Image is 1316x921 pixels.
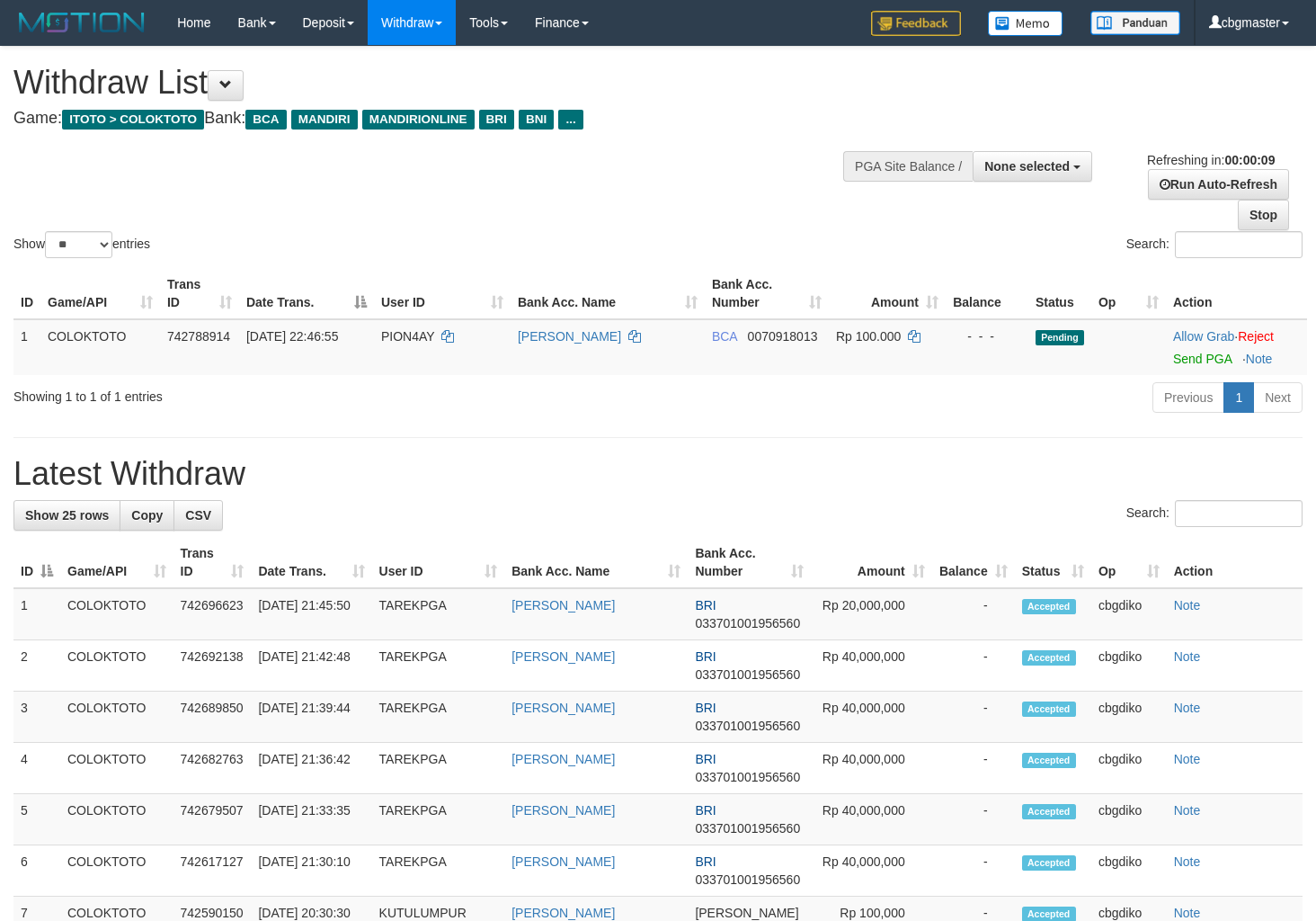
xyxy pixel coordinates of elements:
a: Run Auto-Refresh [1148,169,1289,200]
td: 742682763 [173,743,252,794]
td: 6 [13,845,60,897]
td: Rp 40,000,000 [811,845,932,897]
span: BNI [519,110,554,130]
td: TAREKPGA [372,743,505,794]
a: [PERSON_NAME] [518,329,621,344]
a: [PERSON_NAME] [511,854,615,869]
span: Accepted [1022,855,1076,871]
th: ID: activate to sort column descending [13,537,60,588]
th: Game/API: activate to sort column ascending [40,268,160,319]
span: Show 25 rows [25,508,109,523]
span: Copy 033701001956560 to clipboard [695,719,800,733]
span: Copy 033701001956560 to clipboard [695,872,800,887]
a: Allow Grab [1173,329,1234,344]
td: COLOKTOTO [60,692,173,743]
td: COLOKTOTO [60,588,173,640]
td: 2 [13,640,60,692]
input: Search: [1175,231,1303,258]
td: TAREKPGA [372,845,505,897]
img: Feedback.jpg [871,11,961,36]
td: Rp 20,000,000 [811,588,932,640]
a: Note [1174,598,1201,613]
span: BRI [695,701,716,715]
strong: 00:00:09 [1224,153,1275,167]
label: Search: [1126,231,1303,258]
th: User ID: activate to sort column ascending [374,268,511,319]
a: Note [1174,906,1201,920]
td: - [932,640,1015,692]
td: - [932,588,1015,640]
td: 742617127 [173,845,252,897]
span: Copy 033701001956560 to clipboard [695,770,800,784]
th: Amount: activate to sort column ascending [829,268,946,319]
a: Send PGA [1173,352,1232,366]
td: 742696623 [173,588,252,640]
a: CSV [173,500,223,531]
label: Show entries [13,231,150,258]
td: [DATE] 21:42:48 [251,640,371,692]
td: 1 [13,319,40,375]
a: Reject [1238,329,1274,344]
span: BRI [695,752,716,766]
a: [PERSON_NAME] [511,701,615,715]
td: 5 [13,794,60,845]
h1: Withdraw List [13,65,859,101]
a: Stop [1238,200,1289,230]
td: 1 [13,588,60,640]
span: Accepted [1022,599,1076,614]
td: cbgdiko [1091,743,1167,794]
td: [DATE] 21:45:50 [251,588,371,640]
div: PGA Site Balance / [843,151,973,182]
th: Amount: activate to sort column ascending [811,537,932,588]
span: BRI [695,854,716,869]
th: Action [1166,268,1307,319]
td: cbgdiko [1091,845,1167,897]
span: Rp 100.000 [836,329,901,344]
a: Note [1174,803,1201,818]
a: [PERSON_NAME] [511,649,615,664]
span: MANDIRI [291,110,358,130]
a: Next [1253,382,1303,413]
td: TAREKPGA [372,640,505,692]
a: [PERSON_NAME] [511,803,615,818]
span: Copy 033701001956560 to clipboard [695,616,800,630]
span: BRI [479,110,514,130]
th: Balance [946,268,1028,319]
th: Date Trans.: activate to sort column ascending [251,537,371,588]
td: cbgdiko [1091,640,1167,692]
td: · [1166,319,1307,375]
a: [PERSON_NAME] [511,598,615,613]
td: Rp 40,000,000 [811,743,932,794]
td: - [932,743,1015,794]
button: None selected [973,151,1092,182]
a: Previous [1152,382,1224,413]
span: None selected [984,159,1070,174]
td: [DATE] 21:36:42 [251,743,371,794]
a: 1 [1223,382,1254,413]
span: Copy 0070918013 to clipboard [748,329,818,344]
td: TAREKPGA [372,794,505,845]
a: [PERSON_NAME] [511,906,615,920]
span: BCA [245,110,286,130]
td: 4 [13,743,60,794]
a: Note [1174,752,1201,766]
td: Rp 40,000,000 [811,692,932,743]
th: Bank Acc. Number: activate to sort column ascending [705,268,829,319]
span: BCA [712,329,737,344]
th: Trans ID: activate to sort column ascending [160,268,239,319]
td: cbgdiko [1091,692,1167,743]
td: cbgdiko [1091,794,1167,845]
td: [DATE] 21:39:44 [251,692,371,743]
span: 742788914 [167,329,230,344]
a: Show 25 rows [13,500,120,531]
td: 3 [13,692,60,743]
span: Refreshing in: [1147,153,1275,167]
td: [DATE] 21:33:35 [251,794,371,845]
span: MANDIRIONLINE [362,110,475,130]
th: Date Trans.: activate to sort column descending [239,268,374,319]
td: Rp 40,000,000 [811,640,932,692]
a: Note [1174,649,1201,664]
td: - [932,845,1015,897]
h4: Game: Bank: [13,110,859,128]
td: 742679507 [173,794,252,845]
